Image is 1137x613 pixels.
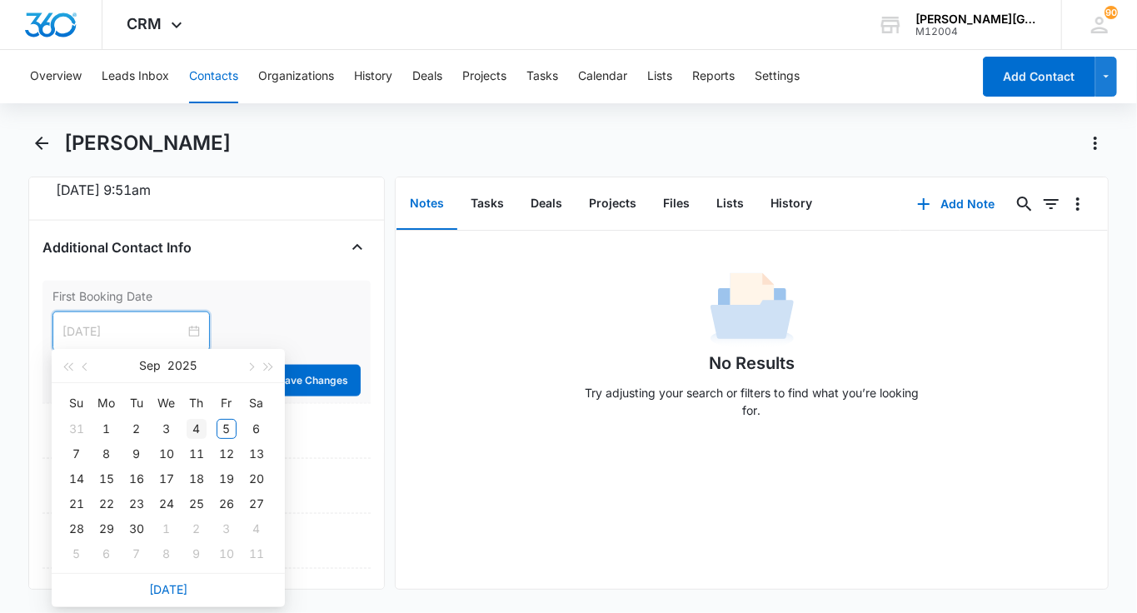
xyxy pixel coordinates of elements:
[650,178,703,230] button: Files
[212,416,242,441] td: 2025-09-05
[122,541,152,566] td: 2025-10-07
[149,582,187,596] a: [DATE]
[62,416,92,441] td: 2025-08-31
[755,50,800,103] button: Settings
[517,178,576,230] button: Deals
[187,444,207,464] div: 11
[42,237,192,257] h4: Additional Contact Info
[412,50,442,103] button: Deals
[127,419,147,439] div: 2
[247,519,267,539] div: 4
[182,491,212,516] td: 2025-09-25
[242,441,272,466] td: 2025-09-13
[247,494,267,514] div: 27
[92,516,122,541] td: 2025-09-29
[67,494,87,514] div: 21
[92,416,122,441] td: 2025-09-01
[127,469,147,489] div: 16
[157,494,177,514] div: 24
[62,516,92,541] td: 2025-09-28
[187,519,207,539] div: 2
[62,441,92,466] td: 2025-09-07
[42,404,371,459] div: WA Member---
[526,50,558,103] button: Tasks
[576,178,650,230] button: Projects
[168,349,197,382] button: 2025
[28,130,54,157] button: Back
[578,50,627,103] button: Calendar
[217,419,237,439] div: 5
[212,541,242,566] td: 2025-10-10
[1082,130,1109,157] button: Actions
[577,384,927,419] p: Try adjusting your search or filters to find what you’re looking for.
[62,390,92,416] th: Su
[217,494,237,514] div: 26
[187,494,207,514] div: 25
[247,444,267,464] div: 13
[152,516,182,541] td: 2025-10-01
[182,466,212,491] td: 2025-09-18
[67,519,87,539] div: 28
[242,416,272,441] td: 2025-09-06
[396,178,457,230] button: Notes
[242,491,272,516] td: 2025-09-27
[354,50,392,103] button: History
[247,469,267,489] div: 20
[247,544,267,564] div: 11
[212,466,242,491] td: 2025-09-19
[67,469,87,489] div: 14
[152,390,182,416] th: We
[62,541,92,566] td: 2025-10-05
[62,466,92,491] td: 2025-09-14
[67,419,87,439] div: 31
[157,469,177,489] div: 17
[67,544,87,564] div: 5
[462,50,506,103] button: Projects
[122,441,152,466] td: 2025-09-09
[242,516,272,541] td: 2025-10-04
[42,514,371,569] div: Current Membership Start Date---
[182,541,212,566] td: 2025-10-09
[122,516,152,541] td: 2025-09-30
[97,444,117,464] div: 8
[30,50,82,103] button: Overview
[711,267,794,351] img: No Data
[915,26,1037,37] div: account id
[266,365,361,396] button: Save Changes
[42,152,371,207] div: Created[DATE] 9:51am
[152,416,182,441] td: 2025-09-03
[1065,191,1091,217] button: Overflow Menu
[152,541,182,566] td: 2025-10-08
[1105,6,1118,19] span: 90
[217,544,237,564] div: 10
[122,390,152,416] th: Tu
[900,184,1011,224] button: Add Note
[217,469,237,489] div: 19
[127,444,147,464] div: 9
[97,544,117,564] div: 6
[152,466,182,491] td: 2025-09-17
[42,459,371,514] div: State[US_STATE]
[1105,6,1118,19] div: notifications count
[92,390,122,416] th: Mo
[212,390,242,416] th: Fr
[915,12,1037,26] div: account name
[56,180,357,200] dd: [DATE] 9:51am
[92,541,122,566] td: 2025-10-06
[457,178,517,230] button: Tasks
[703,178,757,230] button: Lists
[182,441,212,466] td: 2025-09-11
[212,516,242,541] td: 2025-10-03
[92,441,122,466] td: 2025-09-08
[97,469,117,489] div: 15
[212,441,242,466] td: 2025-09-12
[62,322,185,341] input: Select date
[212,491,242,516] td: 2025-09-26
[67,444,87,464] div: 7
[692,50,735,103] button: Reports
[217,519,237,539] div: 3
[344,234,371,261] button: Close
[242,541,272,566] td: 2025-10-11
[64,131,231,156] h1: [PERSON_NAME]
[52,287,361,305] label: First Booking Date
